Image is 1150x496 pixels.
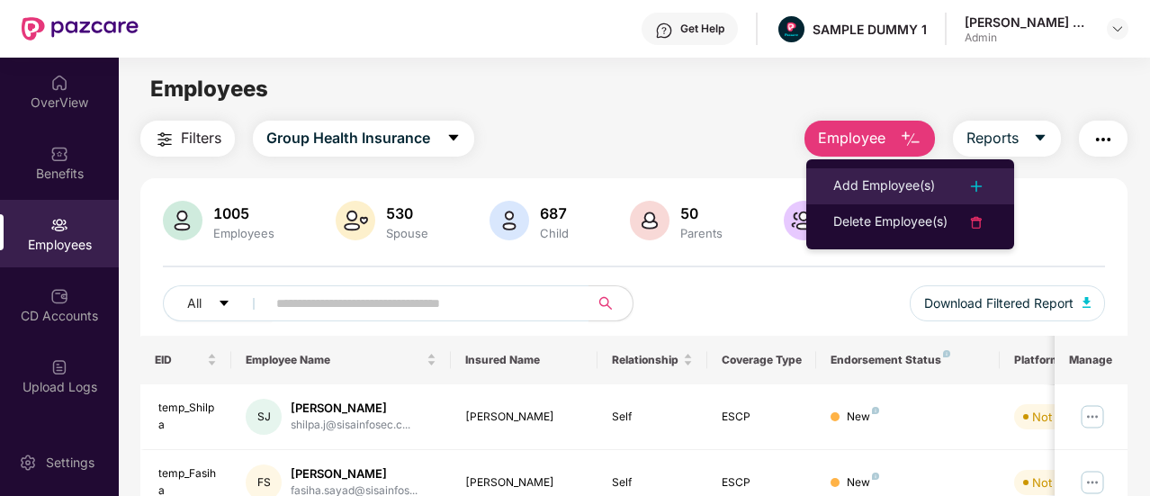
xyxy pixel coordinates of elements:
[22,17,139,41] img: New Pazcare Logo
[966,127,1019,149] span: Reports
[50,216,68,234] img: svg+xml;base64,PHN2ZyBpZD0iRW1wbG95ZWVzIiB4bWxucz0iaHR0cDovL3d3dy53My5vcmcvMjAwMC9zdmciIHdpZHRoPS...
[465,474,583,491] div: [PERSON_NAME]
[40,454,100,472] div: Settings
[210,226,278,240] div: Employees
[536,204,572,222] div: 687
[291,400,410,417] div: [PERSON_NAME]
[210,204,278,222] div: 1005
[1078,402,1107,431] img: manageButton
[910,285,1106,321] button: Download Filtered Report
[140,336,232,384] th: EID
[818,127,885,149] span: Employee
[872,407,879,414] img: svg+xml;base64,PHN2ZyB4bWxucz0iaHR0cDovL3d3dy53My5vcmcvMjAwMC9zdmciIHdpZHRoPSI4IiBoZWlnaHQ9IjgiIH...
[778,16,804,42] img: Pazcare_Alternative_logo-01-01.png
[382,226,432,240] div: Spouse
[630,201,669,240] img: svg+xml;base64,PHN2ZyB4bWxucz0iaHR0cDovL3d3dy53My5vcmcvMjAwMC9zdmciIHhtbG5zOnhsaW5rPSJodHRwOi8vd3...
[382,204,432,222] div: 530
[966,176,987,197] img: svg+xml;base64,PHN2ZyB4bWxucz0iaHR0cDovL3d3dy53My5vcmcvMjAwMC9zdmciIHdpZHRoPSIyNCIgaGVpZ2h0PSIyNC...
[266,127,430,149] span: Group Health Insurance
[1092,129,1114,150] img: svg+xml;base64,PHN2ZyB4bWxucz0iaHR0cDovL3d3dy53My5vcmcvMjAwMC9zdmciIHdpZHRoPSIyNCIgaGVpZ2h0PSIyNC...
[966,212,987,233] img: svg+xml;base64,PHN2ZyB4bWxucz0iaHR0cDovL3d3dy53My5vcmcvMjAwMC9zdmciIHdpZHRoPSIyNCIgaGVpZ2h0PSIyNC...
[336,201,375,240] img: svg+xml;base64,PHN2ZyB4bWxucz0iaHR0cDovL3d3dy53My5vcmcvMjAwMC9zdmciIHhtbG5zOnhsaW5rPSJodHRwOi8vd3...
[722,474,803,491] div: ESCP
[1110,22,1125,36] img: svg+xml;base64,PHN2ZyBpZD0iRHJvcGRvd24tMzJ4MzIiIHhtbG5zPSJodHRwOi8vd3d3LnczLm9yZy8yMDAwL3N2ZyIgd2...
[943,350,950,357] img: svg+xml;base64,PHN2ZyB4bWxucz0iaHR0cDovL3d3dy53My5vcmcvMjAwMC9zdmciIHdpZHRoPSI4IiBoZWlnaHQ9IjgiIH...
[924,293,1074,313] span: Download Filtered Report
[965,14,1091,31] div: [PERSON_NAME] Ravindarsingh
[612,353,679,367] span: Relationship
[831,353,984,367] div: Endorsement Status
[847,474,879,491] div: New
[784,201,823,240] img: svg+xml;base64,PHN2ZyB4bWxucz0iaHR0cDovL3d3dy53My5vcmcvMjAwMC9zdmciIHhtbG5zOnhsaW5rPSJodHRwOi8vd3...
[1032,473,1098,491] div: Not Verified
[597,336,707,384] th: Relationship
[291,465,418,482] div: [PERSON_NAME]
[965,31,1091,45] div: Admin
[677,204,726,222] div: 50
[953,121,1061,157] button: Reportscaret-down
[163,201,202,240] img: svg+xml;base64,PHN2ZyB4bWxucz0iaHR0cDovL3d3dy53My5vcmcvMjAwMC9zdmciIHhtbG5zOnhsaW5rPSJodHRwOi8vd3...
[50,358,68,376] img: svg+xml;base64,PHN2ZyBpZD0iVXBsb2FkX0xvZ3MiIGRhdGEtbmFtZT0iVXBsb2FkIExvZ3MiIHhtbG5zPSJodHRwOi8vd3...
[158,400,218,434] div: temp_Shilpa
[677,226,726,240] div: Parents
[231,336,451,384] th: Employee Name
[451,336,597,384] th: Insured Name
[1033,131,1047,147] span: caret-down
[612,409,693,426] div: Self
[707,336,817,384] th: Coverage Type
[246,399,282,435] div: SJ
[536,226,572,240] div: Child
[655,22,673,40] img: svg+xml;base64,PHN2ZyBpZD0iSGVscC0zMngzMiIgeG1sbnM9Imh0dHA6Ly93d3cudzMub3JnLzIwMDAvc3ZnIiB3aWR0aD...
[50,287,68,305] img: svg+xml;base64,PHN2ZyBpZD0iQ0RfQWNjb3VudHMiIGRhdGEtbmFtZT0iQ0QgQWNjb3VudHMiIHhtbG5zPSJodHRwOi8vd3...
[154,129,175,150] img: svg+xml;base64,PHN2ZyB4bWxucz0iaHR0cDovL3d3dy53My5vcmcvMjAwMC9zdmciIHdpZHRoPSIyNCIgaGVpZ2h0PSIyNC...
[722,409,803,426] div: ESCP
[50,74,68,92] img: svg+xml;base64,PHN2ZyBpZD0iSG9tZSIgeG1sbnM9Imh0dHA6Ly93d3cudzMub3JnLzIwMDAvc3ZnIiB3aWR0aD0iMjAiIG...
[847,409,879,426] div: New
[163,285,273,321] button: Allcaret-down
[833,212,948,233] div: Delete Employee(s)
[150,76,268,102] span: Employees
[446,131,461,147] span: caret-down
[588,296,624,311] span: search
[140,121,235,157] button: Filters
[680,22,724,36] div: Get Help
[187,293,202,313] span: All
[1055,336,1128,384] th: Manage
[246,353,423,367] span: Employee Name
[1014,353,1113,367] div: Platform Status
[291,417,410,434] div: shilpa.j@sisainfosec.c...
[1083,297,1092,308] img: svg+xml;base64,PHN2ZyB4bWxucz0iaHR0cDovL3d3dy53My5vcmcvMjAwMC9zdmciIHhtbG5zOnhsaW5rPSJodHRwOi8vd3...
[872,473,879,480] img: svg+xml;base64,PHN2ZyB4bWxucz0iaHR0cDovL3d3dy53My5vcmcvMjAwMC9zdmciIHdpZHRoPSI4IiBoZWlnaHQ9IjgiIH...
[155,353,204,367] span: EID
[218,297,230,311] span: caret-down
[1032,408,1098,426] div: Not Verified
[181,127,221,149] span: Filters
[253,121,474,157] button: Group Health Insurancecaret-down
[50,145,68,163] img: svg+xml;base64,PHN2ZyBpZD0iQmVuZWZpdHMiIHhtbG5zPSJodHRwOi8vd3d3LnczLm9yZy8yMDAwL3N2ZyIgd2lkdGg9Ij...
[833,176,935,197] div: Add Employee(s)
[804,121,935,157] button: Employee
[490,201,529,240] img: svg+xml;base64,PHN2ZyB4bWxucz0iaHR0cDovL3d3dy53My5vcmcvMjAwMC9zdmciIHhtbG5zOnhsaW5rPSJodHRwOi8vd3...
[19,454,37,472] img: svg+xml;base64,PHN2ZyBpZD0iU2V0dGluZy0yMHgyMCIgeG1sbnM9Imh0dHA6Ly93d3cudzMub3JnLzIwMDAvc3ZnIiB3aW...
[900,129,921,150] img: svg+xml;base64,PHN2ZyB4bWxucz0iaHR0cDovL3d3dy53My5vcmcvMjAwMC9zdmciIHhtbG5zOnhsaW5rPSJodHRwOi8vd3...
[588,285,633,321] button: search
[465,409,583,426] div: [PERSON_NAME]
[813,21,927,38] div: SAMPLE DUMMY 1
[612,474,693,491] div: Self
